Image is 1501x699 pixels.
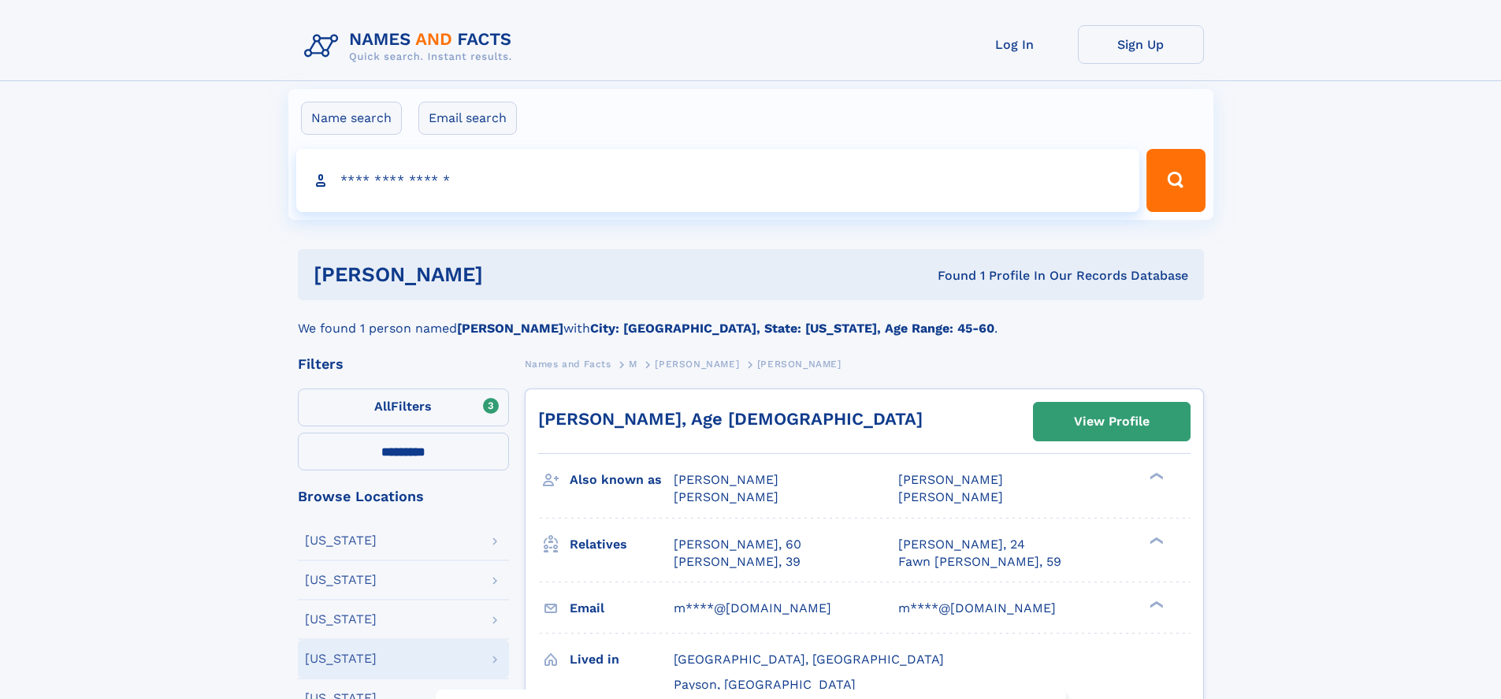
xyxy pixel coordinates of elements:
div: [US_STATE] [305,534,377,547]
b: City: [GEOGRAPHIC_DATA], State: [US_STATE], Age Range: 45-60 [590,321,994,336]
a: [PERSON_NAME], 60 [674,536,801,553]
span: [PERSON_NAME] [898,489,1003,504]
span: Payson, [GEOGRAPHIC_DATA] [674,677,856,692]
a: Names and Facts [525,354,611,374]
img: Logo Names and Facts [298,25,525,68]
a: Fawn [PERSON_NAME], 59 [898,553,1061,571]
h3: Relatives [570,531,674,558]
div: Browse Locations [298,489,509,504]
button: Search Button [1146,149,1205,212]
h3: Also known as [570,467,674,493]
div: ❯ [1146,535,1165,545]
span: [PERSON_NAME] [674,472,778,487]
span: All [374,399,391,414]
div: View Profile [1074,403,1150,440]
span: [PERSON_NAME] [674,489,778,504]
div: [US_STATE] [305,613,377,626]
a: [PERSON_NAME], 39 [674,553,801,571]
h1: [PERSON_NAME] [314,265,711,284]
span: [GEOGRAPHIC_DATA], [GEOGRAPHIC_DATA] [674,652,944,667]
a: View Profile [1034,403,1190,441]
div: [US_STATE] [305,574,377,586]
div: We found 1 person named with . [298,300,1204,338]
div: Filters [298,357,509,371]
div: [US_STATE] [305,653,377,665]
a: [PERSON_NAME] [655,354,739,374]
h3: Lived in [570,646,674,673]
a: M [629,354,637,374]
input: search input [296,149,1140,212]
b: [PERSON_NAME] [457,321,563,336]
span: M [629,359,637,370]
span: [PERSON_NAME] [898,472,1003,487]
label: Filters [298,389,509,426]
h3: Email [570,595,674,622]
label: Name search [301,102,402,135]
a: Log In [952,25,1078,64]
span: [PERSON_NAME] [655,359,739,370]
div: ❯ [1146,471,1165,481]
a: [PERSON_NAME], Age [DEMOGRAPHIC_DATA] [538,409,923,429]
span: [PERSON_NAME] [757,359,842,370]
div: ❯ [1146,599,1165,609]
label: Email search [418,102,517,135]
a: Sign Up [1078,25,1204,64]
div: Found 1 Profile In Our Records Database [710,267,1188,284]
a: [PERSON_NAME], 24 [898,536,1025,553]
